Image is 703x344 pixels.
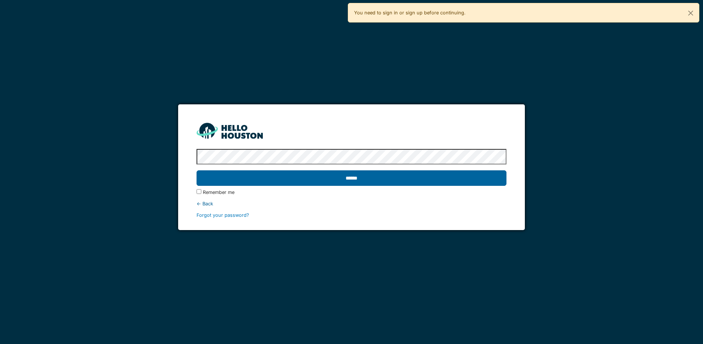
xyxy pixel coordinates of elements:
label: Remember me [203,189,234,196]
img: HH_line-BYnF2_Hg.png [197,123,263,139]
div: ← Back [197,200,506,207]
button: Close [682,3,699,23]
div: You need to sign in or sign up before continuing. [348,3,699,22]
a: Forgot your password? [197,212,249,218]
